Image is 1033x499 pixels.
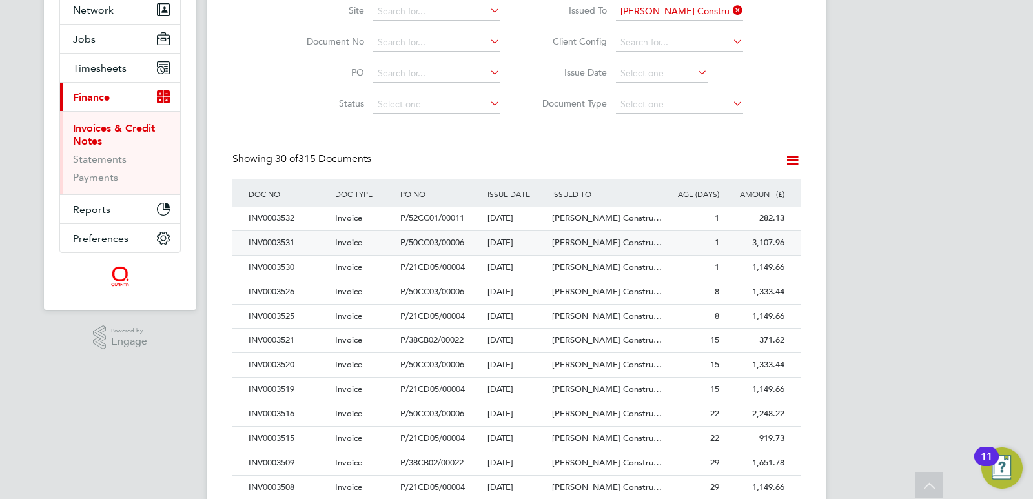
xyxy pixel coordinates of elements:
[400,311,465,321] span: P/21CD05/00004
[722,353,788,377] div: 1,333.44
[533,97,607,109] label: Document Type
[400,433,465,443] span: P/21CD05/00004
[616,34,743,52] input: Search for...
[60,25,180,53] button: Jobs
[657,179,722,209] div: AGE (DAYS)
[93,325,148,350] a: Powered byEngage
[73,4,114,16] span: Network
[400,237,464,248] span: P/50CC03/00006
[533,36,607,47] label: Client Config
[110,266,129,287] img: quantacontracts-logo-retina.png
[722,256,788,280] div: 1,149.66
[715,261,719,272] span: 1
[400,408,464,419] span: P/50CC03/00006
[245,231,332,255] div: INV0003531
[290,36,364,47] label: Document No
[73,203,110,216] span: Reports
[552,408,662,419] span: [PERSON_NAME] Constru…
[616,3,743,21] input: Search for...
[245,402,332,426] div: INV0003516
[715,237,719,248] span: 1
[552,383,662,394] span: [PERSON_NAME] Constru…
[73,153,127,165] a: Statements
[722,231,788,255] div: 3,107.96
[373,65,500,83] input: Search for...
[400,286,464,297] span: P/50CC03/00006
[332,179,397,209] div: DOC TYPE
[335,457,362,468] span: Invoice
[335,383,362,394] span: Invoice
[290,5,364,16] label: Site
[60,111,180,194] div: Finance
[722,427,788,451] div: 919.73
[484,231,549,255] div: [DATE]
[60,224,180,252] button: Preferences
[552,433,662,443] span: [PERSON_NAME] Constru…
[245,179,332,209] div: DOC NO
[111,325,147,336] span: Powered by
[232,152,374,166] div: Showing
[111,336,147,347] span: Engage
[335,261,362,272] span: Invoice
[549,179,657,209] div: ISSUED TO
[552,286,662,297] span: [PERSON_NAME] Constru…
[710,408,719,419] span: 22
[400,383,465,394] span: P/21CD05/00004
[73,232,128,245] span: Preferences
[245,305,332,329] div: INV0003525
[981,447,1023,489] button: Open Resource Center, 11 new notifications
[373,96,500,114] input: Select one
[722,207,788,230] div: 282.13
[981,456,992,473] div: 11
[245,353,332,377] div: INV0003520
[335,482,362,493] span: Invoice
[710,482,719,493] span: 29
[373,3,500,21] input: Search for...
[73,33,96,45] span: Jobs
[552,359,662,370] span: [PERSON_NAME] Constru…
[400,334,464,345] span: P/38CB02/00022
[60,195,180,223] button: Reports
[722,402,788,426] div: 2,248.22
[552,237,662,248] span: [PERSON_NAME] Constru…
[73,62,127,74] span: Timesheets
[245,451,332,475] div: INV0003509
[710,359,719,370] span: 15
[722,329,788,352] div: 371.62
[275,152,298,165] span: 30 of
[552,334,662,345] span: [PERSON_NAME] Constru…
[552,212,662,223] span: [PERSON_NAME] Constru…
[616,65,708,83] input: Select one
[335,359,362,370] span: Invoice
[552,311,662,321] span: [PERSON_NAME] Constru…
[484,256,549,280] div: [DATE]
[484,280,549,304] div: [DATE]
[715,212,719,223] span: 1
[335,433,362,443] span: Invoice
[533,66,607,78] label: Issue Date
[245,280,332,304] div: INV0003526
[552,261,662,272] span: [PERSON_NAME] Constru…
[335,311,362,321] span: Invoice
[484,451,549,475] div: [DATE]
[60,54,180,82] button: Timesheets
[335,334,362,345] span: Invoice
[73,171,118,183] a: Payments
[245,329,332,352] div: INV0003521
[722,305,788,329] div: 1,149.66
[552,482,662,493] span: [PERSON_NAME] Constru…
[484,402,549,426] div: [DATE]
[484,329,549,352] div: [DATE]
[400,261,465,272] span: P/21CD05/00004
[484,353,549,377] div: [DATE]
[722,378,788,402] div: 1,149.66
[484,305,549,329] div: [DATE]
[710,383,719,394] span: 15
[616,96,743,114] input: Select one
[73,122,155,147] a: Invoices & Credit Notes
[400,359,464,370] span: P/50CC03/00006
[533,5,607,16] label: Issued To
[722,451,788,475] div: 1,651.78
[484,427,549,451] div: [DATE]
[245,427,332,451] div: INV0003515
